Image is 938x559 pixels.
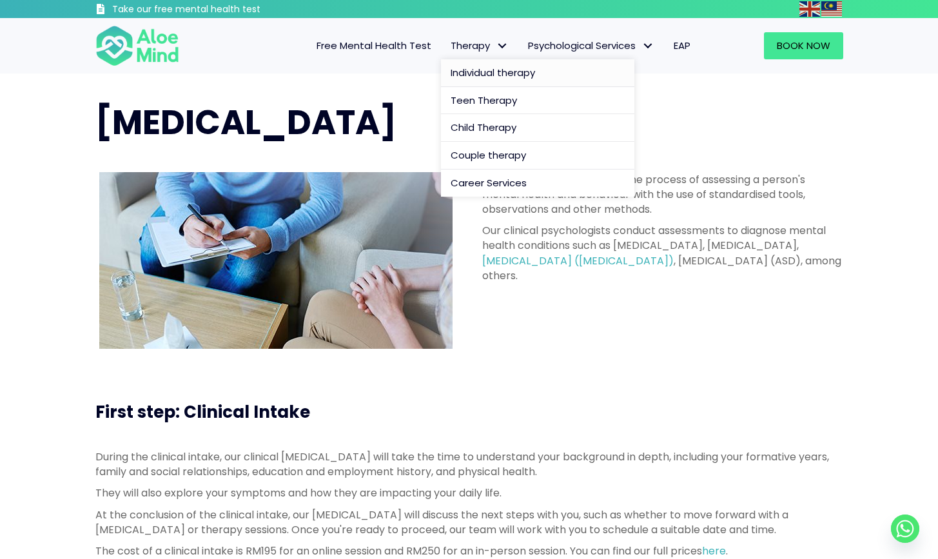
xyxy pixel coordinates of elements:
a: Malay [821,1,843,16]
a: TherapyTherapy: submenu [441,32,518,59]
span: Couple therapy [451,148,526,162]
a: Free Mental Health Test [307,32,441,59]
a: Couple therapy [441,142,634,170]
p: The cost of a clinical intake is RM195 for an online session and RM250 for an in-person session. ... [95,544,843,558]
a: English [799,1,821,16]
img: ms [821,1,842,17]
nav: Menu [196,32,700,59]
p: During the clinical intake, our clinical [MEDICAL_DATA] will take the time to understand your bac... [95,449,843,479]
span: Career Services [451,176,527,190]
p: They will also explore your symptoms and how they are impacting your daily life. [95,485,843,500]
a: [MEDICAL_DATA] ([MEDICAL_DATA]) [482,253,674,268]
span: Psychological Services [528,39,654,52]
p: Our clinical psychologists conduct assessments to diagnose mental health conditions such as [MEDI... [482,223,843,283]
span: Free Mental Health Test [317,39,431,52]
a: Career Services [441,170,634,197]
span: [MEDICAL_DATA] [95,99,396,146]
a: Whatsapp [891,515,919,543]
span: Book Now [777,39,830,52]
img: en [799,1,820,17]
span: Psychological Services: submenu [639,37,658,55]
span: Teen Therapy [451,93,517,107]
a: Psychological ServicesPsychological Services: submenu [518,32,664,59]
a: Teen Therapy [441,87,634,115]
span: Individual therapy [451,66,535,79]
span: Child Therapy [451,121,516,134]
p: is the process of assessing a person's mental health and behaviour with the use of standardised t... [482,172,843,217]
a: EAP [664,32,700,59]
p: At the conclusion of the clinical intake, our [MEDICAL_DATA] will discuss the next steps with you... [95,507,843,537]
a: here [702,544,726,558]
a: Book Now [764,32,843,59]
span: Therapy [451,39,509,52]
span: First step: Clinical Intake [95,400,310,424]
span: EAP [674,39,690,52]
h3: Take our free mental health test [112,3,329,16]
img: Aloe mind Logo [95,25,179,67]
span: Therapy: submenu [493,37,512,55]
a: Child Therapy [441,114,634,142]
a: Take our free mental health test [95,3,329,18]
img: psychological assessment [99,172,453,349]
a: Individual therapy [441,59,634,87]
